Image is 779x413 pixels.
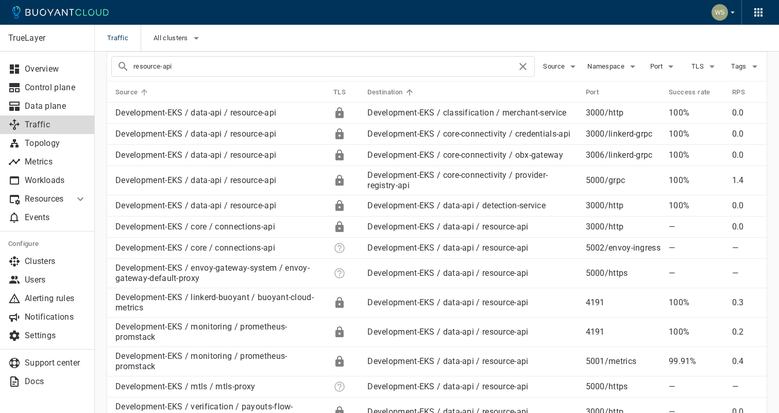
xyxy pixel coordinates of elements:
[586,243,661,253] p: 5002 / envoy-ingress
[115,351,287,371] a: Development-EKS / monitoring / prometheus-promstack
[587,62,626,71] span: Namespace
[732,268,758,278] p: —
[731,62,748,71] span: Tags
[367,298,528,307] a: Development-EKS / data-api / resource-api
[586,88,599,96] h5: Port
[115,108,276,118] a: Development-EKS / data-api / resource-api
[586,298,661,308] p: 4191
[333,88,359,97] span: TLS
[669,88,724,97] span: Success rate
[587,59,639,74] button: Namespace
[732,175,758,186] p: 1.4
[115,175,276,185] a: Development-EKS / data-api / resource-api
[25,157,87,167] p: Metrics
[115,88,138,96] h5: Source
[25,101,87,111] p: Data plane
[25,293,87,304] p: Alerting rules
[669,88,710,96] h5: Success rate
[669,243,724,253] p: —
[25,175,87,186] p: Workloads
[732,129,758,139] p: 0.0
[586,129,661,139] p: 3000 / linkerd-grpc
[543,59,579,74] button: Source
[367,268,528,278] a: Development-EKS / data-api / resource-api
[669,298,724,308] p: 100%
[688,59,721,74] button: TLS
[367,243,528,253] a: Development-EKS / data-api / resource-api
[732,201,758,211] p: 0.0
[25,64,87,74] p: Overview
[333,267,346,279] div: Unknown
[669,108,724,118] p: 100%
[732,88,745,96] h5: RPS
[115,222,275,232] a: Development-EKS / core / connections-api
[333,88,346,96] h5: TLS
[8,33,86,43] p: TrueLayer
[25,331,87,341] p: Settings
[669,175,724,186] p: 100%
[367,150,563,160] a: Development-EKS / core-connectivity / obx-gateway
[586,327,661,337] p: 4191
[25,194,66,204] p: Resources
[115,322,287,342] a: Development-EKS / monitoring / prometheus-promstack
[732,327,758,337] p: 0.2
[543,62,567,71] span: Source
[732,88,758,97] span: RPS
[586,382,661,392] p: 5000 / https
[647,59,680,74] button: Port
[115,88,151,97] span: Source
[25,138,87,148] p: Topology
[25,275,87,285] p: Users
[8,240,87,248] h5: Configure
[25,376,87,387] p: Docs
[732,298,758,308] p: 0.3
[367,222,528,232] a: Development-EKS / data-api / resource-api
[367,170,548,190] a: Development-EKS / core-connectivity / provider-registry-api
[133,59,517,74] input: Search
[115,201,276,210] a: Development-EKS / data-api / resource-api
[732,356,758,367] p: 0.4
[586,201,661,211] p: 3000 / http
[669,222,724,232] p: —
[367,382,528,391] a: Development-EKS / data-api / resource-api
[115,150,276,160] a: Development-EKS / data-api / resource-api
[669,356,724,367] p: 99.91%
[367,88,416,97] span: Destination
[586,108,661,118] p: 3000 / http
[586,88,613,97] span: Port
[669,268,724,278] p: —
[732,382,758,392] p: —
[115,382,256,391] a: Development-EKS / mtls / mtls-proxy
[154,34,190,42] span: All clusters
[586,222,661,232] p: 3000 / http
[586,268,661,278] p: 5000 / https
[712,4,728,21] img: Weichung Shaw
[732,150,758,160] p: 0.0
[367,129,570,139] a: Development-EKS / core-connectivity / credentials-api
[691,62,706,71] span: TLS
[650,62,665,71] span: Port
[367,108,566,118] a: Development-EKS / classification / merchant-service
[107,25,141,52] span: Traffic
[669,150,724,160] p: 100%
[732,222,758,232] p: 0.0
[586,356,661,367] p: 5001 / metrics
[586,175,661,186] p: 5000 / grpc
[367,88,402,96] h5: Destination
[115,129,276,139] a: Development-EKS / data-api / resource-api
[25,120,87,130] p: Traffic
[730,59,763,74] button: Tags
[115,263,310,283] a: Development-EKS / envoy-gateway-system / envoy-gateway-default-proxy
[115,243,275,253] a: Development-EKS / core / connections-api
[25,358,87,368] p: Support center
[367,356,528,366] a: Development-EKS / data-api / resource-api
[25,256,87,267] p: Clusters
[154,30,202,46] button: All clusters
[669,382,724,392] p: —
[732,108,758,118] p: 0.0
[115,292,314,312] a: Development-EKS / linkerd-buoyant / buoyant-cloud-metrics
[586,150,661,160] p: 3006 / linkerd-grpc
[333,242,346,254] div: Unknown
[367,327,528,337] a: Development-EKS / data-api / resource-api
[25,212,87,223] p: Events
